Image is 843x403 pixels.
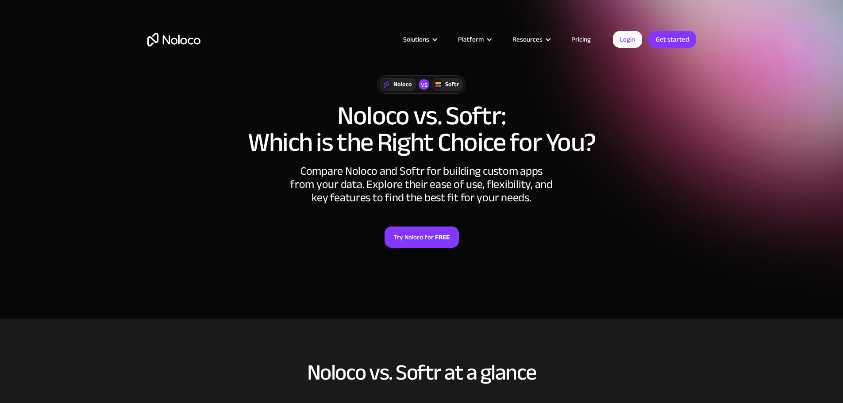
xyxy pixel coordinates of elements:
div: Noloco [393,80,412,89]
div: Compare Noloco and Softr for building custom apps from your data. Explore their ease of use, flex... [289,165,554,204]
div: Softr [445,80,459,89]
div: vs [419,79,429,90]
div: Resources [501,34,560,45]
div: Solutions [392,34,447,45]
h1: Noloco vs. Softr: Which is the Right Choice for You? [147,103,696,156]
a: home [147,33,200,46]
a: Login [613,31,642,48]
a: Try Noloco forFREE [385,226,459,248]
div: Solutions [403,34,429,45]
div: Resources [512,34,543,45]
strong: FREE [435,231,450,243]
a: Get started [649,31,696,48]
h2: Noloco vs. Softr at a glance [147,361,696,384]
div: Platform [447,34,501,45]
a: Pricing [560,34,602,45]
div: Platform [458,34,484,45]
